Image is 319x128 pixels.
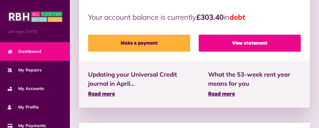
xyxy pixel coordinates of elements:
span: My Profile [8,104,39,110]
a: Updating your Universal Credit journal in April... Read more [88,70,190,99]
a: Make a payment [88,35,190,52]
span: My Accounts [8,85,44,92]
strong: £303.40 [196,12,224,22]
p: Your account balance is currently in [88,12,301,22]
span: Dashboard [8,48,41,55]
span: My Repairs [8,67,42,73]
span: Read more [88,92,115,97]
span: Last login: [DATE] [8,29,62,34]
span: debt [229,12,245,22]
span: What the 53-week rent year means for you [208,70,301,88]
span: Read more [208,92,235,97]
a: What the 53-week rent year means for you Read more [208,70,301,99]
span: Updating your Universal Credit journal in April... [88,70,190,88]
img: MyRBH [8,11,62,23]
a: View statement [199,35,301,52]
